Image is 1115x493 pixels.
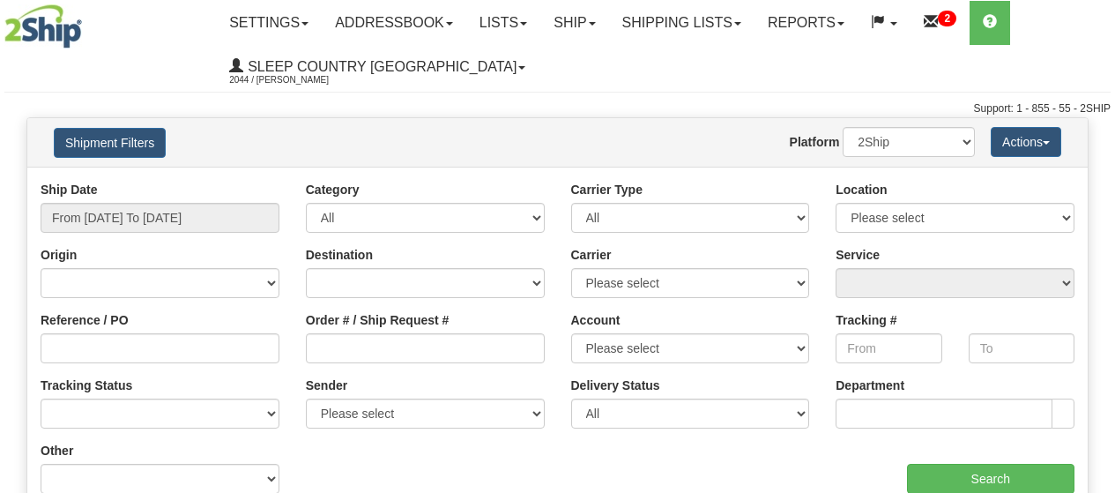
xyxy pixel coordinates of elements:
span: Sleep Country [GEOGRAPHIC_DATA] [243,59,517,74]
a: Ship [540,1,608,45]
a: Sleep Country [GEOGRAPHIC_DATA] 2044 / [PERSON_NAME] [216,45,539,89]
label: Carrier Type [571,181,643,198]
label: Department [836,377,904,394]
a: Shipping lists [609,1,754,45]
label: Carrier [571,246,612,264]
a: 2 [911,1,970,45]
img: logo2044.jpg [4,4,82,49]
label: Order # / Ship Request # [306,311,450,329]
label: Category [306,181,360,198]
a: Settings [216,1,322,45]
label: Sender [306,377,347,394]
label: Account [571,311,621,329]
label: Tracking # [836,311,896,329]
input: To [969,333,1074,363]
button: Actions [991,127,1061,157]
label: Service [836,246,880,264]
label: Reference / PO [41,311,129,329]
label: Origin [41,246,77,264]
a: Lists [466,1,540,45]
label: Tracking Status [41,377,132,394]
input: From [836,333,941,363]
label: Other [41,442,73,459]
button: Shipment Filters [54,128,166,158]
a: Reports [754,1,858,45]
label: Location [836,181,887,198]
label: Destination [306,246,373,264]
sup: 2 [938,11,956,26]
span: 2044 / [PERSON_NAME] [229,71,361,89]
iframe: chat widget [1074,156,1113,336]
label: Platform [790,133,840,151]
label: Delivery Status [571,377,660,394]
label: Ship Date [41,181,98,198]
div: Support: 1 - 855 - 55 - 2SHIP [4,101,1111,116]
a: Addressbook [322,1,466,45]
